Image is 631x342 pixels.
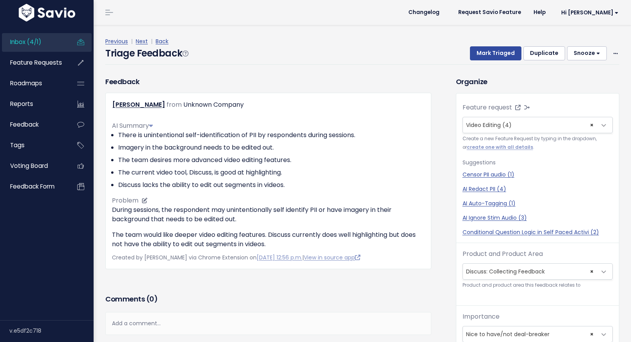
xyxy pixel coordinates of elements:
[10,162,48,170] span: Voting Board
[463,158,613,167] p: Suggestions
[2,116,65,134] a: Feedback
[470,46,521,60] button: Mark Triaged
[118,180,425,190] li: Discuss lacks the ability to edit out segments in videos.
[10,58,62,67] span: Feature Requests
[118,130,425,140] li: There is unintentional self-identification of PII by respondents during sessions.
[136,37,148,45] a: Next
[304,254,360,261] a: View in source app
[463,103,512,112] label: Feature request
[463,185,613,193] a: AI Redact PII (4)
[463,228,613,236] a: Conditional Question Logic in Self Paced Activi (2)
[561,10,619,16] span: Hi [PERSON_NAME]
[463,117,613,133] span: Video Editing (4)
[463,135,613,152] small: Create a new Feature Request by typing in the dropdown, or .
[17,4,77,21] img: logo-white.9d6f32f41409.svg
[590,117,594,133] span: ×
[2,33,65,51] a: Inbox (4/1)
[9,321,94,341] div: v.e5df2c718
[2,54,65,72] a: Feature Requests
[463,214,613,222] a: AI Ignore Stim Audio (3)
[129,37,134,45] span: |
[105,312,431,335] div: Add a comment...
[463,326,597,342] span: Nice to have/not deal-breaker
[408,10,440,15] span: Changelog
[463,312,500,321] label: Importance
[527,7,552,18] a: Help
[10,120,39,129] span: Feedback
[112,205,425,224] p: During sessions, the respondent may unintentionally self identify PII or have imagery in their ba...
[10,182,55,190] span: Feedback form
[467,144,533,150] a: create one with all details
[118,155,425,165] li: The team desires more advanced video editing features.
[552,7,625,19] a: Hi [PERSON_NAME]
[466,121,512,129] span: Video Editing (4)
[112,121,153,130] span: AI Summary
[167,100,182,109] span: from
[2,74,65,92] a: Roadmaps
[463,263,613,280] span: Discuss: Collecting Feedback
[463,264,597,279] span: Discuss: Collecting Feedback
[105,76,139,87] h3: Feedback
[105,37,128,45] a: Previous
[10,79,42,87] span: Roadmaps
[257,254,302,261] a: [DATE] 12:56 p.m.
[105,294,431,305] h3: Comments ( )
[2,95,65,113] a: Reports
[590,326,594,342] span: ×
[452,7,527,18] a: Request Savio Feature
[149,294,154,304] span: 0
[112,100,165,109] a: [PERSON_NAME]
[10,100,33,108] span: Reports
[590,264,594,279] span: ×
[463,199,613,208] a: AI Auto-Tagging (1)
[463,171,613,179] a: Censor PII audio (1)
[105,46,188,60] h4: Triage Feedback
[10,38,41,46] span: Inbox (4/1)
[463,249,543,259] label: Product and Product Area
[463,281,613,289] small: Product and product area this feedback relates to
[456,76,619,87] h3: Organize
[183,99,244,111] div: Unknown Company
[463,117,597,133] span: Video Editing (4)
[118,143,425,152] li: Imagery in the background needs to be edited out.
[156,37,168,45] a: Back
[2,157,65,175] a: Voting Board
[567,46,607,60] button: Snooze
[523,46,565,60] button: Duplicate
[2,136,65,154] a: Tags
[149,37,154,45] span: |
[112,254,360,261] span: Created by [PERSON_NAME] via Chrome Extension on |
[112,196,138,205] span: Problem
[118,168,425,177] li: The current video tool, Discuss, is good at highlighting.
[112,230,425,249] p: The team would like deeper video editing features. Discuss currently does well highlighting but d...
[10,141,25,149] span: Tags
[2,178,65,196] a: Feedback form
